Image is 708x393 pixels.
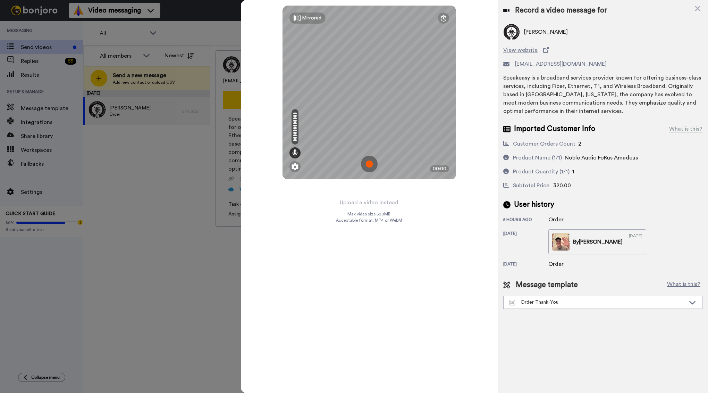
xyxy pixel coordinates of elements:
[503,46,702,54] a: View website
[513,167,570,176] div: Product Quantity (1/1)
[548,229,646,254] a: By[PERSON_NAME][DATE]
[361,156,378,172] img: ic_record_start.svg
[514,199,554,210] span: User history
[503,231,548,254] div: [DATE]
[572,169,574,174] span: 1
[509,300,515,305] img: Message-temps.svg
[348,211,391,217] span: Max video size: 500 MB
[336,218,402,223] span: Acceptable format: MP4 or WebM
[548,215,583,224] div: Order
[552,233,570,251] img: ec278b0b-f2b7-4b5b-abe7-7de2e206e031-thumb.jpg
[665,280,702,290] button: What is this?
[669,125,702,133] div: What is this?
[430,165,449,172] div: 00:00
[513,140,575,148] div: Customer Orders Count
[513,181,549,190] div: Subtotal Price
[514,124,595,134] span: Imported Customer Info
[292,163,298,170] img: ic_gear.svg
[565,155,638,161] span: Noble Audio FoKus Amadeus
[578,141,581,147] span: 2
[338,198,401,207] button: Upload a video instead
[573,238,623,246] div: By [PERSON_NAME]
[503,217,548,224] div: 5 hours ago
[509,299,685,306] div: Order Thank-You
[553,183,571,188] span: 320.00
[548,260,583,268] div: Order
[629,233,642,251] div: [DATE]
[515,60,607,68] span: [EMAIL_ADDRESS][DOMAIN_NAME]
[513,154,562,162] div: Product Name (1/1)
[503,261,548,268] div: [DATE]
[503,74,702,115] div: Speakeasy is a broadband services provider known for offering business-class services, including ...
[516,280,578,290] span: Message template
[503,46,538,54] span: View website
